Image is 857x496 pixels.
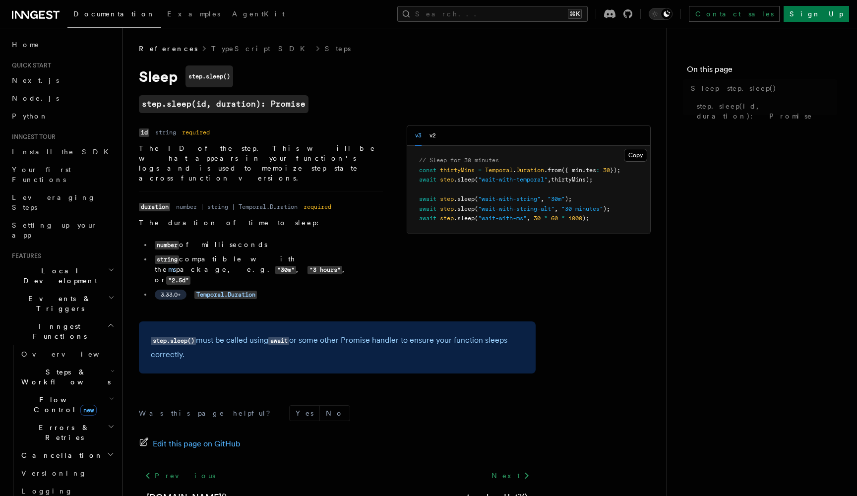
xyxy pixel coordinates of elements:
[440,167,475,174] span: thirtyMins
[17,446,117,464] button: Cancellation
[478,205,554,212] span: "wait-with-string-alt"
[551,215,558,222] span: 60
[475,205,478,212] span: (
[161,291,181,299] span: 3.33.0+
[429,125,436,146] button: v2
[12,221,97,239] span: Setting up your app
[8,71,117,89] a: Next.js
[8,89,117,107] a: Node.js
[80,405,97,416] span: new
[534,215,541,222] span: 30
[67,3,161,28] a: Documentation
[139,128,149,137] code: id
[17,363,117,391] button: Steps & Workflows
[153,437,241,451] span: Edit this page on GitHub
[551,176,593,183] span: thirtyMins);
[139,408,277,418] p: Was this page helpful?
[561,205,603,212] span: "30 minutes"
[454,195,475,202] span: .sleep
[697,101,837,121] span: step.sleep(id, duration): Promise
[139,203,170,211] code: duration
[161,3,226,27] a: Examples
[478,167,482,174] span: =
[152,240,383,250] li: of milliseconds
[561,167,596,174] span: ({ minutes
[610,167,620,174] span: });
[541,195,544,202] span: ,
[17,391,117,419] button: Flow Controlnew
[475,215,478,222] span: (
[8,62,51,69] span: Quick start
[8,107,117,125] a: Python
[21,487,73,495] span: Logging
[17,450,103,460] span: Cancellation
[139,437,241,451] a: Edit this page on GitHub
[17,423,108,442] span: Errors & Retries
[8,161,117,188] a: Your first Functions
[155,128,176,136] dd: string
[568,215,582,222] span: 1000
[139,218,383,228] p: The duration of time to sleep:
[290,406,319,421] button: Yes
[8,294,108,313] span: Events & Triggers
[784,6,849,22] a: Sign Up
[8,252,41,260] span: Features
[454,176,475,183] span: .sleep
[139,95,308,113] a: step.sleep(id, duration): Promise
[624,149,647,162] button: Copy
[8,143,117,161] a: Install the SDK
[152,254,383,285] li: compatible with the package, e.g. , , or
[478,176,548,183] span: "wait-with-temporal"
[691,83,777,93] span: Sleep step.sleep()
[687,63,837,79] h4: On this page
[21,469,87,477] span: Versioning
[485,167,513,174] span: Temporal
[440,176,454,183] span: step
[478,195,541,202] span: "wait-with-string"
[419,157,499,164] span: // Sleep for 30 minutes
[565,195,572,202] span: );
[415,125,422,146] button: v3
[554,205,558,212] span: ,
[513,167,516,174] span: .
[8,133,56,141] span: Inngest tour
[185,65,233,87] code: step.sleep()
[527,215,530,222] span: ,
[687,79,837,97] a: Sleep step.sleep()
[268,337,289,345] code: await
[226,3,291,27] a: AgentKit
[397,6,588,22] button: Search...⌘K
[320,406,350,421] button: No
[194,291,257,299] code: Temporal.Duration
[603,205,610,212] span: );
[454,205,475,212] span: .sleep
[17,419,117,446] button: Errors & Retries
[12,76,59,84] span: Next.js
[440,205,454,212] span: step
[12,193,96,211] span: Leveraging Steps
[544,167,561,174] span: .from
[596,167,600,174] span: :
[475,176,478,183] span: (
[167,10,220,18] span: Examples
[12,148,115,156] span: Install the SDK
[8,317,117,345] button: Inngest Functions
[475,195,478,202] span: (
[155,255,179,264] code: string
[176,203,298,211] dd: number | string | Temporal.Duration
[486,467,536,485] a: Next
[17,367,111,387] span: Steps & Workflows
[325,44,351,54] a: Steps
[304,203,331,211] dd: required
[151,337,196,345] code: step.sleep()
[440,215,454,222] span: step
[12,40,40,50] span: Home
[582,215,589,222] span: );
[603,167,610,174] span: 30
[139,467,221,485] a: Previous
[8,266,108,286] span: Local Development
[440,195,454,202] span: step
[139,65,536,87] h1: Sleep
[548,195,565,202] span: "30m"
